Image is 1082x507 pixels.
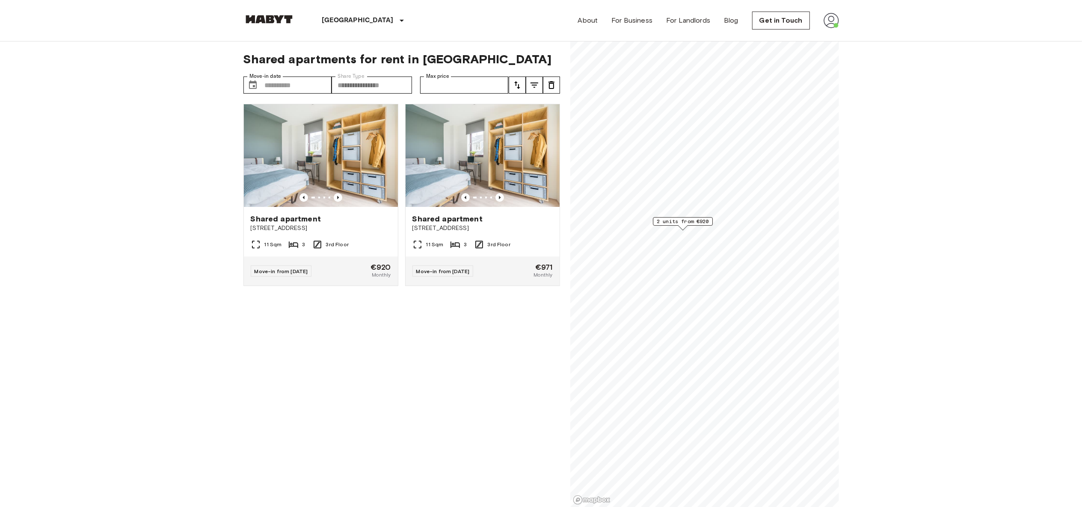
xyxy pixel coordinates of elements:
[464,241,467,248] span: 3
[426,241,444,248] span: 11 Sqm
[724,15,738,26] a: Blog
[509,77,526,94] button: tune
[412,224,553,233] span: [STREET_ADDRESS]
[535,263,553,271] span: €971
[299,193,308,202] button: Previous image
[249,73,281,80] label: Move-in date
[752,12,810,29] a: Get in Touch
[372,271,391,279] span: Monthly
[255,268,308,274] span: Move-in from [DATE]
[412,214,483,224] span: Shared apartment
[426,73,449,80] label: Max price
[416,268,470,274] span: Move-in from [DATE]
[461,193,470,202] button: Previous image
[251,224,391,233] span: [STREET_ADDRESS]
[326,241,349,248] span: 3rd Floor
[611,15,652,26] a: For Business
[243,104,398,286] a: Marketing picture of unit NL-13-11-017-01QPrevious imagePrevious imageShared apartment[STREET_ADD...
[244,77,261,94] button: Choose date
[338,73,365,80] label: Share Type
[578,15,598,26] a: About
[824,13,839,28] img: avatar
[653,217,713,230] div: Map marker
[543,77,560,94] button: tune
[495,193,504,202] button: Previous image
[406,104,560,207] img: Marketing picture of unit NL-13-11-017-02Q
[526,77,543,94] button: tune
[243,15,295,24] img: Habyt
[264,241,282,248] span: 11 Sqm
[573,495,611,505] a: Mapbox logo
[666,15,710,26] a: For Landlords
[534,271,552,279] span: Monthly
[371,263,391,271] span: €920
[244,104,398,207] img: Marketing picture of unit NL-13-11-017-01Q
[243,52,560,66] span: Shared apartments for rent in [GEOGRAPHIC_DATA]
[322,15,394,26] p: [GEOGRAPHIC_DATA]
[488,241,510,248] span: 3rd Floor
[657,218,709,225] span: 2 units from €920
[405,104,560,286] a: Marketing picture of unit NL-13-11-017-02QPrevious imagePrevious imageShared apartment[STREET_ADD...
[334,193,342,202] button: Previous image
[302,241,305,248] span: 3
[251,214,321,224] span: Shared apartment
